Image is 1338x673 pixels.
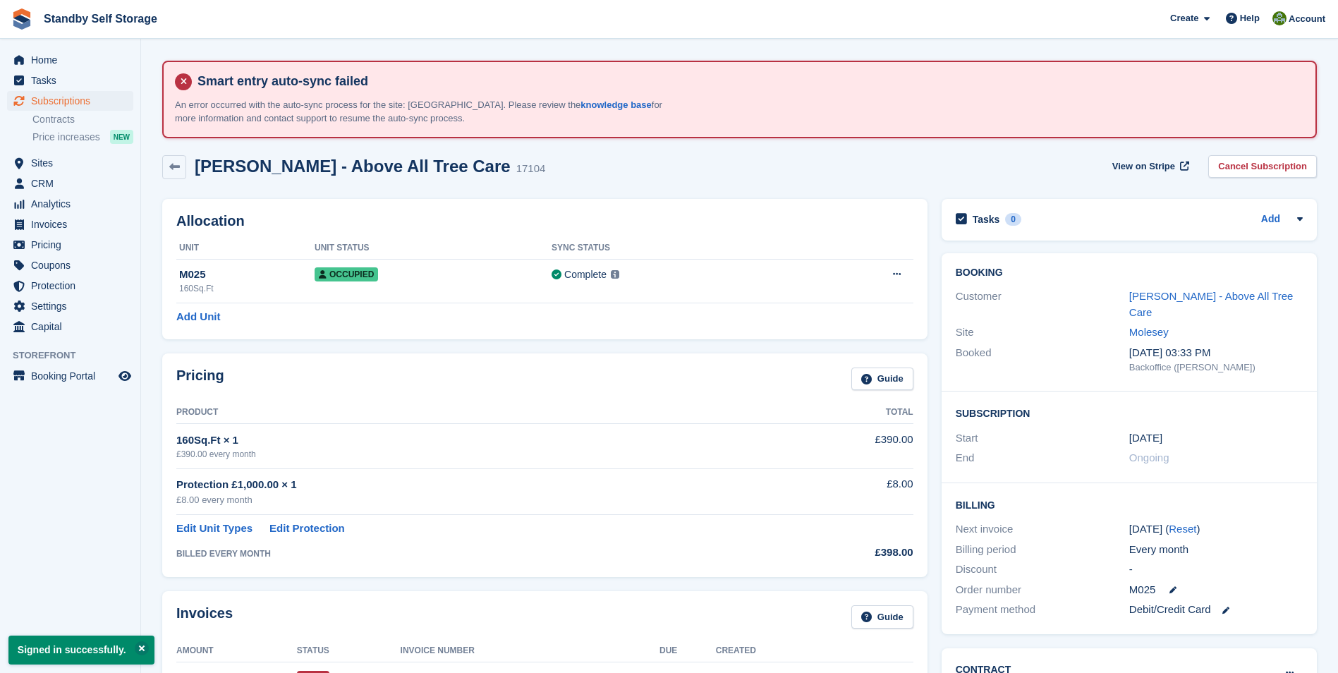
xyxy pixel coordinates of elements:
[401,640,659,662] th: Invoice Number
[1240,11,1260,25] span: Help
[1107,155,1192,178] a: View on Stripe
[195,157,511,176] h2: [PERSON_NAME] - Above All Tree Care
[956,562,1129,578] div: Discount
[38,7,163,30] a: Standby Self Storage
[7,50,133,70] a: menu
[552,237,803,260] th: Sync Status
[179,267,315,283] div: M025
[176,237,315,260] th: Unit
[1129,345,1303,361] div: [DATE] 03:33 PM
[7,91,133,111] a: menu
[11,8,32,30] img: stora-icon-8386f47178a22dfd0bd8f6a31ec36ba5ce8667c1dd55bd0f319d3a0aa187defe.svg
[7,235,133,255] a: menu
[1272,11,1287,25] img: Steve Hambridge
[1129,521,1303,538] div: [DATE] ( )
[176,368,224,391] h2: Pricing
[13,348,140,363] span: Storefront
[777,468,913,514] td: £8.00
[31,91,116,111] span: Subscriptions
[777,424,913,468] td: £390.00
[31,366,116,386] span: Booking Portal
[564,267,607,282] div: Complete
[176,432,777,449] div: 160Sq.Ft × 1
[1129,602,1303,618] div: Debit/Credit Card
[31,194,116,214] span: Analytics
[7,214,133,234] a: menu
[956,430,1129,447] div: Start
[116,368,133,384] a: Preview store
[176,640,297,662] th: Amount
[659,640,716,662] th: Due
[7,366,133,386] a: menu
[1129,326,1169,338] a: Molesey
[315,237,552,260] th: Unit Status
[31,255,116,275] span: Coupons
[1129,290,1294,318] a: [PERSON_NAME] - Above All Tree Care
[777,401,913,424] th: Total
[1129,542,1303,558] div: Every month
[176,477,777,493] div: Protection £1,000.00 × 1
[7,296,133,316] a: menu
[176,401,777,424] th: Product
[31,174,116,193] span: CRM
[956,497,1303,511] h2: Billing
[31,71,116,90] span: Tasks
[1169,523,1196,535] a: Reset
[31,153,116,173] span: Sites
[31,317,116,336] span: Capital
[176,547,777,560] div: BILLED EVERY MONTH
[7,317,133,336] a: menu
[611,270,619,279] img: icon-info-grey-7440780725fd019a000dd9b08b2336e03edf1995a4989e88bcd33f0948082b44.svg
[110,130,133,144] div: NEW
[32,131,100,144] span: Price increases
[31,235,116,255] span: Pricing
[1289,12,1325,26] span: Account
[1129,562,1303,578] div: -
[973,213,1000,226] h2: Tasks
[956,542,1129,558] div: Billing period
[32,129,133,145] a: Price increases NEW
[1170,11,1198,25] span: Create
[956,267,1303,279] h2: Booking
[31,296,116,316] span: Settings
[1129,360,1303,375] div: Backoffice ([PERSON_NAME])
[297,640,401,662] th: Status
[1261,212,1280,228] a: Add
[176,521,253,537] a: Edit Unit Types
[956,602,1129,618] div: Payment method
[32,113,133,126] a: Contracts
[716,640,913,662] th: Created
[956,345,1129,375] div: Booked
[315,267,378,281] span: Occupied
[7,71,133,90] a: menu
[956,289,1129,320] div: Customer
[31,214,116,234] span: Invoices
[956,582,1129,598] div: Order number
[175,98,669,126] p: An error occurred with the auto-sync process for the site: [GEOGRAPHIC_DATA]. Please review the f...
[8,636,154,665] p: Signed in successfully.
[1129,430,1162,447] time: 2023-04-18 00:00:00 UTC
[176,605,233,629] h2: Invoices
[851,605,913,629] a: Guide
[31,276,116,296] span: Protection
[7,153,133,173] a: menu
[1129,582,1156,598] span: M025
[176,309,220,325] a: Add Unit
[179,282,315,295] div: 160Sq.Ft
[1129,451,1169,463] span: Ongoing
[956,521,1129,538] div: Next invoice
[7,194,133,214] a: menu
[176,493,777,507] div: £8.00 every month
[516,161,546,177] div: 17104
[956,406,1303,420] h2: Subscription
[580,99,651,110] a: knowledge base
[269,521,345,537] a: Edit Protection
[176,448,777,461] div: £390.00 every month
[1112,159,1175,174] span: View on Stripe
[851,368,913,391] a: Guide
[176,213,913,229] h2: Allocation
[192,73,1304,90] h4: Smart entry auto-sync failed
[7,255,133,275] a: menu
[956,325,1129,341] div: Site
[7,174,133,193] a: menu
